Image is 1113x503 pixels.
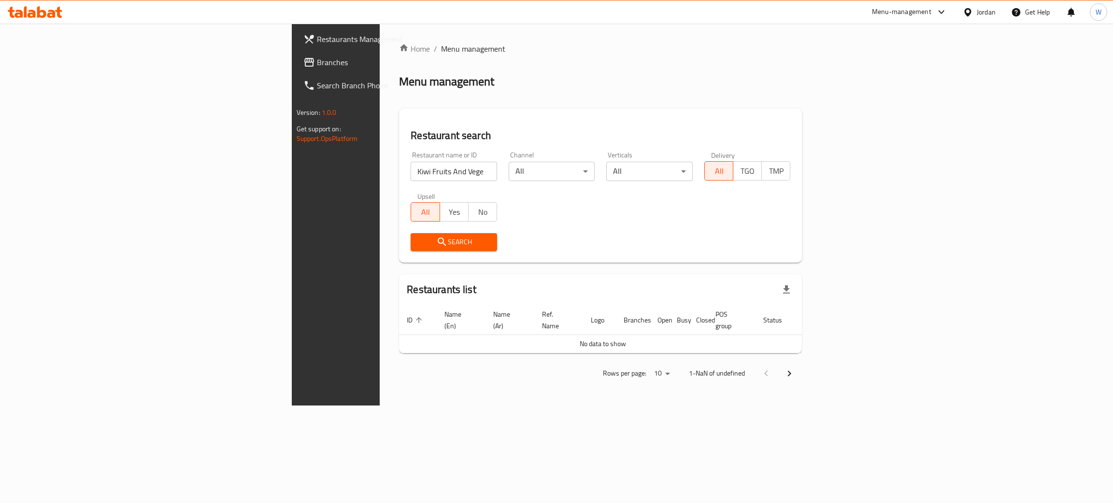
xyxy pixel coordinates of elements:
[296,51,478,74] a: Branches
[711,152,735,158] label: Delivery
[399,43,802,55] nav: breadcrumb
[440,202,469,222] button: Yes
[704,161,733,181] button: All
[616,306,650,335] th: Branches
[733,161,762,181] button: TGO
[977,7,996,17] div: Jordan
[317,80,470,91] span: Search Branch Phone
[580,337,626,350] span: No data to show
[493,308,523,332] span: Name (Ar)
[688,306,708,335] th: Closed
[407,282,476,297] h2: Restaurants list
[778,362,801,385] button: Next page
[444,308,474,332] span: Name (En)
[737,164,758,178] span: TGO
[715,308,744,332] span: POS group
[444,205,465,219] span: Yes
[407,314,425,326] span: ID
[417,193,435,199] label: Upsell
[583,306,616,335] th: Logo
[669,306,688,335] th: Busy
[297,106,320,119] span: Version:
[296,74,478,97] a: Search Branch Phone
[296,28,478,51] a: Restaurants Management
[411,202,440,222] button: All
[603,367,646,379] p: Rows per page:
[689,367,745,379] p: 1-NaN of undefined
[317,33,470,45] span: Restaurants Management
[399,306,840,353] table: enhanced table
[411,162,497,181] input: Search for restaurant name or ID..
[1096,7,1101,17] span: W
[763,314,795,326] span: Status
[650,366,673,381] div: Rows per page:
[297,123,341,135] span: Get support on:
[509,162,595,181] div: All
[415,205,436,219] span: All
[472,205,493,219] span: No
[761,161,790,181] button: TMP
[322,106,337,119] span: 1.0.0
[411,128,790,143] h2: Restaurant search
[775,278,798,301] div: Export file
[418,236,489,248] span: Search
[709,164,729,178] span: All
[542,308,571,332] span: Ref. Name
[606,162,693,181] div: All
[650,306,669,335] th: Open
[872,6,931,18] div: Menu-management
[468,202,497,222] button: No
[297,132,358,145] a: Support.OpsPlatform
[411,233,497,251] button: Search
[317,56,470,68] span: Branches
[766,164,786,178] span: TMP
